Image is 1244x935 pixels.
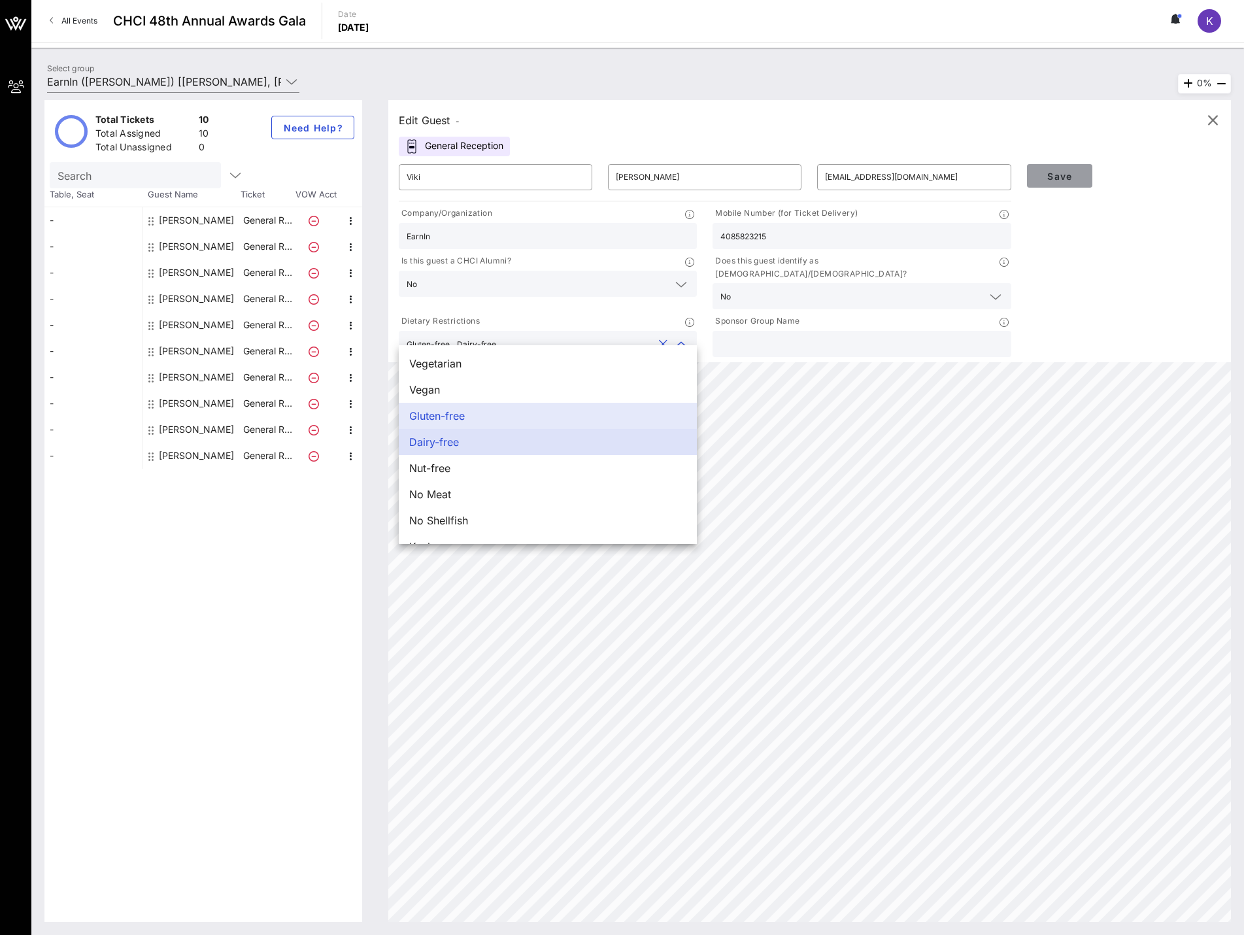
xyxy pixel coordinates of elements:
[241,364,294,390] p: General R…
[409,486,451,502] span: No Meat
[159,364,234,390] div: Lana Lawson
[1178,74,1231,93] div: 0%
[47,63,94,73] label: Select group
[44,338,143,364] div: -
[409,513,468,528] span: No Shellfish
[44,188,143,201] span: Table, Seat
[1027,164,1092,188] button: Save
[407,340,452,349] div: Gluten-free,
[456,116,460,126] span: -
[399,111,460,129] div: Edit Guest
[44,364,143,390] div: -
[241,188,293,201] span: Ticket
[159,390,234,416] div: Nakia Blackwell
[159,260,234,286] div: John Jacob Kaufman
[282,122,343,133] span: Need Help?
[409,382,440,398] span: Vegan
[61,16,97,25] span: All Events
[659,338,667,351] button: clear icon
[241,260,294,286] p: General R…
[409,356,462,371] span: Vegetarian
[1206,14,1213,27] span: K
[271,116,354,139] button: Need Help?
[409,539,443,554] span: Kosher
[1037,171,1082,182] span: Save
[241,416,294,443] p: General R…
[457,340,496,349] div: Dairy-free
[44,207,143,233] div: -
[713,314,799,328] p: Sponsor Group Name
[159,233,234,260] div: Jazmin Salinas
[825,167,1003,188] input: Email*
[95,141,193,157] div: Total Unassigned
[399,254,511,268] p: Is this guest a CHCI Alumni?
[409,434,459,450] span: Dairy-free
[95,113,193,129] div: Total Tickets
[44,260,143,286] div: -
[44,416,143,443] div: -
[159,443,234,469] div: Viki Lin
[720,292,731,301] div: No
[159,312,234,338] div: Kristina Hathaway
[1198,9,1221,33] div: K
[199,127,209,143] div: 10
[199,113,209,129] div: 10
[241,443,294,469] p: General R…
[241,207,294,233] p: General R…
[159,338,234,364] div: Kyle George
[713,207,858,220] p: Mobile Number (for Ticket Delivery)
[241,338,294,364] p: General R…
[42,10,105,31] a: All Events
[44,390,143,416] div: -
[407,167,584,188] input: First Name*
[241,233,294,260] p: General R…
[44,233,143,260] div: -
[399,271,697,297] div: No
[409,408,465,424] span: Gluten-free
[399,314,480,328] p: Dietary Restrictions
[199,141,209,157] div: 0
[44,312,143,338] div: -
[113,11,306,31] span: CHCI 48th Annual Awards Gala
[241,390,294,416] p: General R…
[44,286,143,312] div: -
[95,127,193,143] div: Total Assigned
[399,207,492,220] p: Company/Organization
[407,280,417,289] div: No
[159,416,234,443] div: Patrick Lemond
[44,443,143,469] div: -
[159,286,234,312] div: Kimberly Ngiangia
[293,188,339,201] span: VOW Acct
[713,254,999,280] p: Does this guest identify as [DEMOGRAPHIC_DATA]/[DEMOGRAPHIC_DATA]?
[409,460,450,476] span: Nut-free
[338,8,369,21] p: Date
[241,286,294,312] p: General R…
[338,21,369,34] p: [DATE]
[713,283,1011,309] div: No
[241,312,294,338] p: General R…
[159,207,234,233] div: Fernando Orozco
[143,188,241,201] span: Guest Name
[616,167,794,188] input: Last Name*
[399,137,510,156] div: General Reception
